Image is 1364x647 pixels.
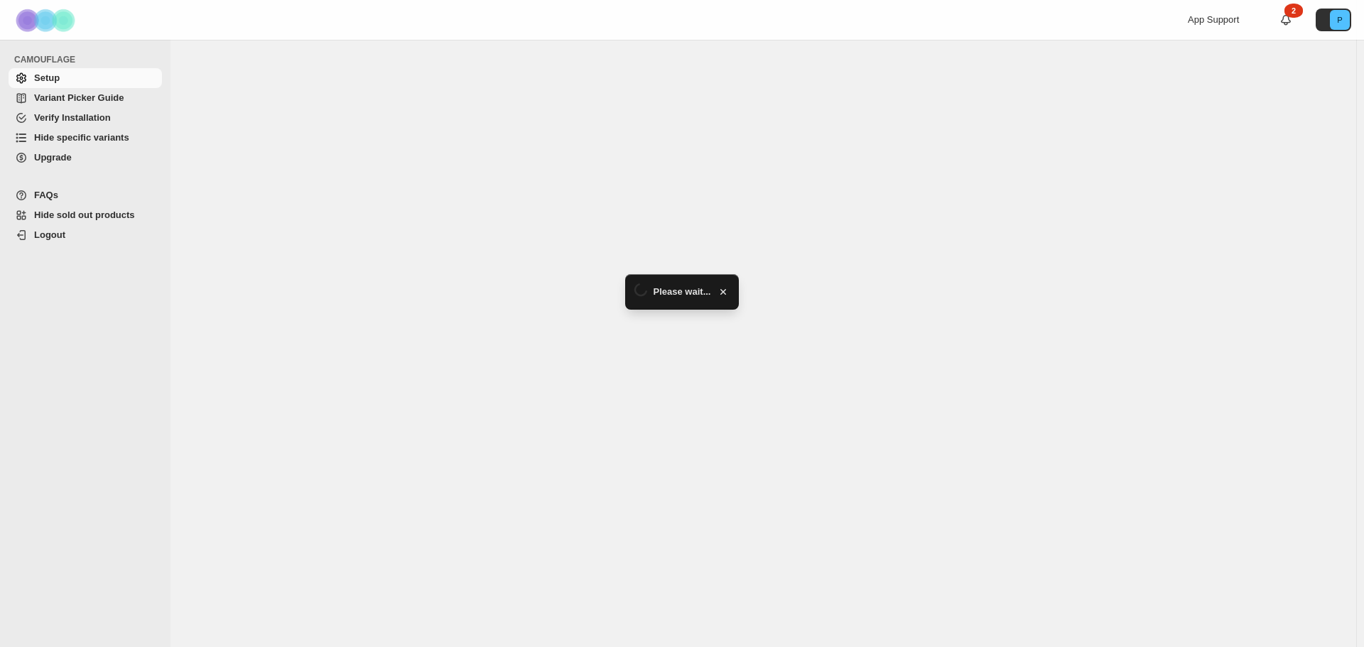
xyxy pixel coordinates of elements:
a: Hide specific variants [9,128,162,148]
img: Camouflage [11,1,82,40]
a: Logout [9,225,162,245]
button: Avatar with initials P [1316,9,1351,31]
a: 2 [1279,13,1293,27]
a: Setup [9,68,162,88]
span: Please wait... [654,285,711,299]
span: Logout [34,229,65,240]
a: Verify Installation [9,108,162,128]
span: Variant Picker Guide [34,92,124,103]
span: Verify Installation [34,112,111,123]
a: FAQs [9,185,162,205]
span: Avatar with initials P [1330,10,1350,30]
text: P [1337,16,1342,24]
span: CAMOUFLAGE [14,54,163,65]
a: Upgrade [9,148,162,168]
span: Hide sold out products [34,210,135,220]
span: Upgrade [34,152,72,163]
a: Hide sold out products [9,205,162,225]
span: Hide specific variants [34,132,129,143]
div: 2 [1284,4,1303,18]
span: App Support [1188,14,1239,25]
a: Variant Picker Guide [9,88,162,108]
span: Setup [34,72,60,83]
span: FAQs [34,190,58,200]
